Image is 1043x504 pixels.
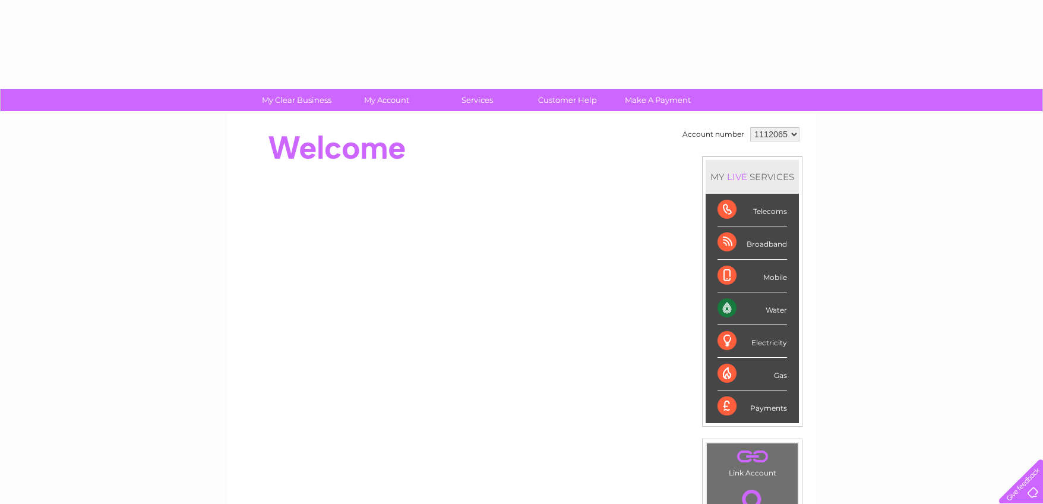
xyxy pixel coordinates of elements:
[609,89,707,111] a: Make A Payment
[679,124,747,144] td: Account number
[706,160,799,194] div: MY SERVICES
[718,292,787,325] div: Water
[718,325,787,358] div: Electricity
[718,226,787,259] div: Broadband
[710,446,795,467] a: .
[725,171,750,182] div: LIVE
[718,260,787,292] div: Mobile
[248,89,346,111] a: My Clear Business
[428,89,526,111] a: Services
[718,358,787,390] div: Gas
[706,443,798,480] td: Link Account
[718,390,787,423] div: Payments
[718,194,787,226] div: Telecoms
[338,89,436,111] a: My Account
[519,89,617,111] a: Customer Help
